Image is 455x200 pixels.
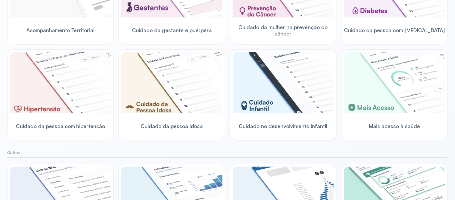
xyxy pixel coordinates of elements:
[26,27,95,33] span: Acompanhamento Territorial
[121,52,222,113] img: elderly.png
[344,27,445,33] span: Cuidado da pessoa com [MEDICAL_DATA]
[16,123,105,129] span: Cuidado da pessoa com hipertensão
[239,123,328,129] span: Cuidado no desenvolvimento infantil
[369,123,420,129] span: Mais acesso à saúde
[233,24,334,37] span: Cuidado da mulher na prevenção do câncer
[233,52,334,113] img: child-development.png
[344,52,445,113] img: healthcare-greater-access.png
[7,150,448,155] small: Outros
[141,123,203,129] span: Cuidado da pessoa idosa
[132,27,212,33] span: Cuidado da gestante e puérpera
[10,52,111,113] img: hypertension.png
